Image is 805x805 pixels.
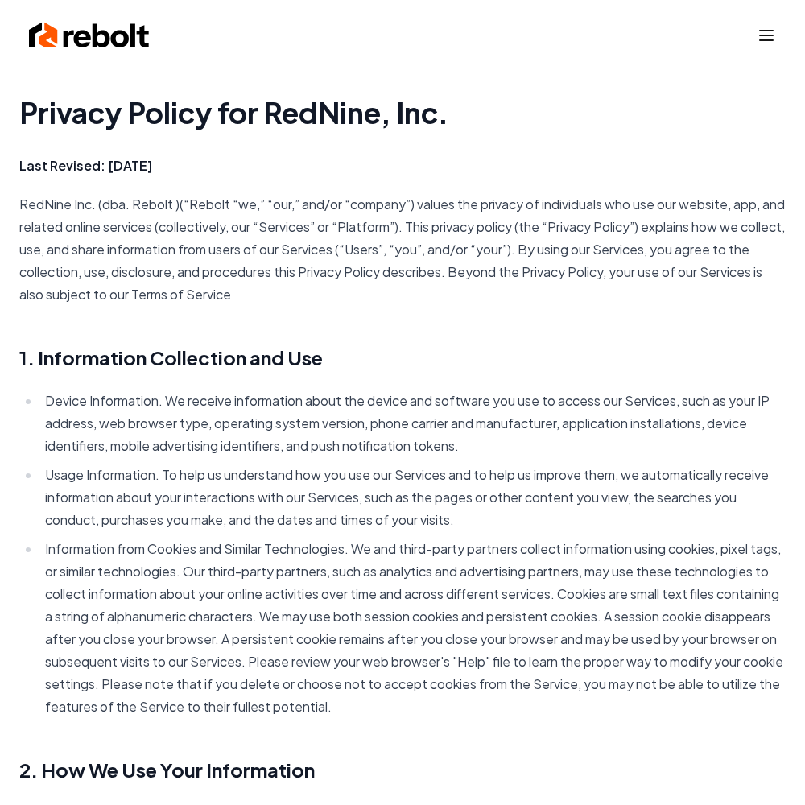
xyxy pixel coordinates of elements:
li: Usage Information. To help us understand how you use our Services and to help us improve them, we... [40,464,786,531]
h2: 2. How We Use Your Information [19,757,786,782]
p: RedNine Inc. (dba. Rebolt )(“Rebolt “we,” “our,” and/or “company”) values the privacy of individu... [19,193,786,306]
li: Device Information. We receive information about the device and software you use to access our Se... [40,390,786,457]
strong: Last Revised: [DATE] [19,157,152,174]
h1: Privacy Policy for RedNine, Inc. [19,97,786,129]
h2: 1. Information Collection and Use [19,345,786,370]
img: Rebolt Logo [29,19,150,52]
button: Toggle mobile menu [757,26,776,45]
li: Information from Cookies and Similar Technologies. We and third-party partners collect informatio... [40,538,786,718]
